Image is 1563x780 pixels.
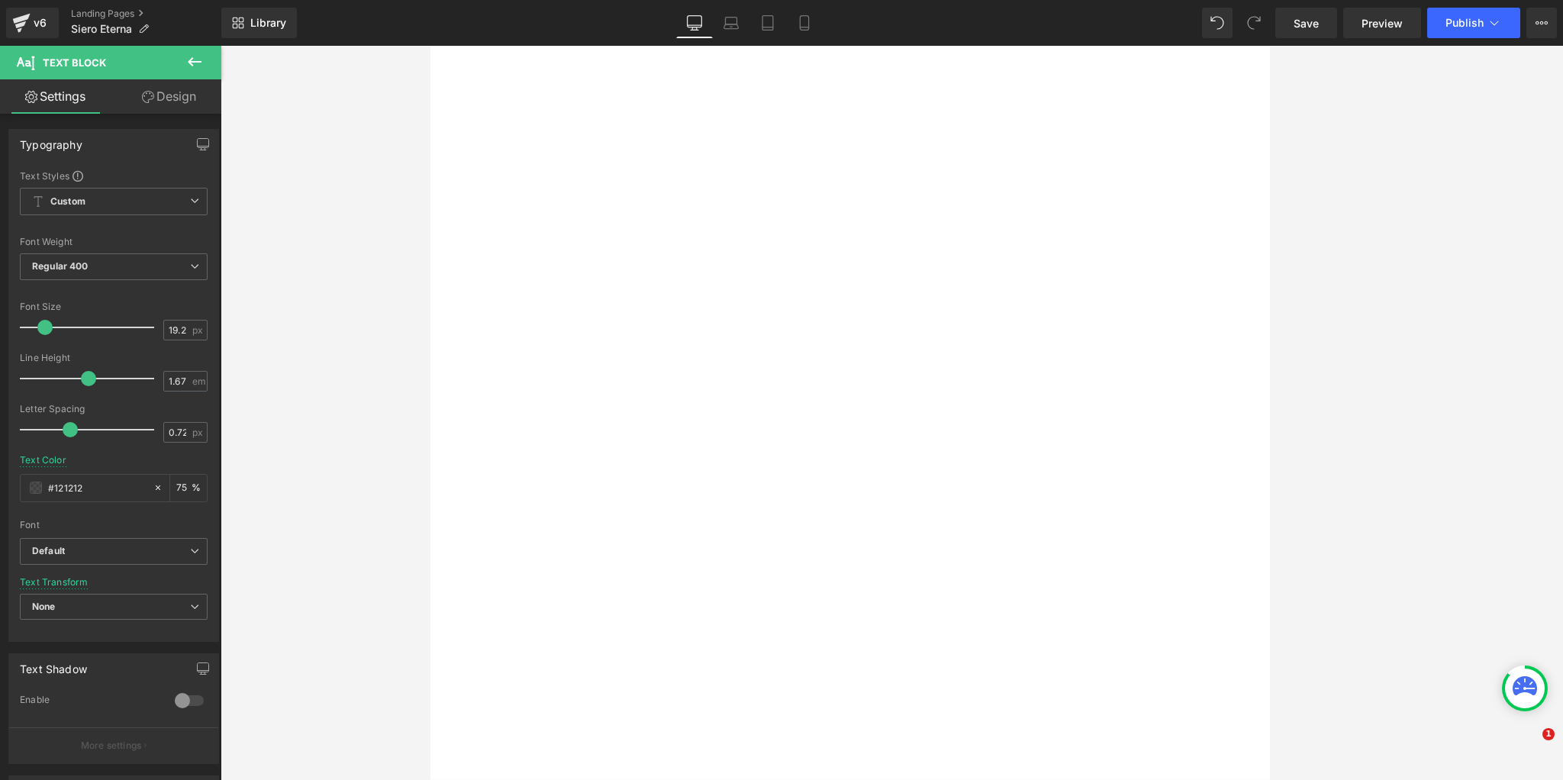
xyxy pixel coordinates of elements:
span: Save [1294,15,1319,31]
span: Siero Eterna [71,23,132,35]
button: Publish [1427,8,1520,38]
input: Color [48,479,146,496]
div: Font Size [20,301,208,312]
button: More settings [9,727,218,763]
div: v6 [31,13,50,33]
span: Text Block [43,56,106,69]
div: % [170,475,207,501]
a: Tablet [749,8,786,38]
a: Design [114,79,224,114]
div: Line Height [20,353,208,363]
button: Undo [1202,8,1233,38]
p: More settings [81,739,142,753]
div: Font Weight [20,237,208,247]
b: None [32,601,56,612]
div: Typography [20,130,82,151]
a: v6 [6,8,59,38]
a: New Library [221,8,297,38]
span: 1 [1542,728,1555,740]
b: Custom [50,195,85,208]
span: px [192,427,205,437]
iframe: Intercom live chat [1511,728,1548,765]
div: Text Styles [20,169,208,182]
a: Mobile [786,8,823,38]
span: Library [250,16,286,30]
div: Letter Spacing [20,404,208,414]
span: em [192,376,205,386]
div: Enable [20,694,160,710]
a: Preview [1343,8,1421,38]
a: Landing Pages [71,8,221,20]
div: Text Transform [20,577,89,588]
button: Redo [1239,8,1269,38]
b: Regular 400 [32,260,89,272]
span: Publish [1445,17,1484,29]
a: Desktop [676,8,713,38]
a: Laptop [713,8,749,38]
span: Preview [1362,15,1403,31]
div: Font [20,520,208,530]
div: Text Shadow [20,654,87,675]
div: Text Color [20,455,66,466]
span: px [192,325,205,335]
i: Default [32,545,65,558]
button: More [1526,8,1557,38]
